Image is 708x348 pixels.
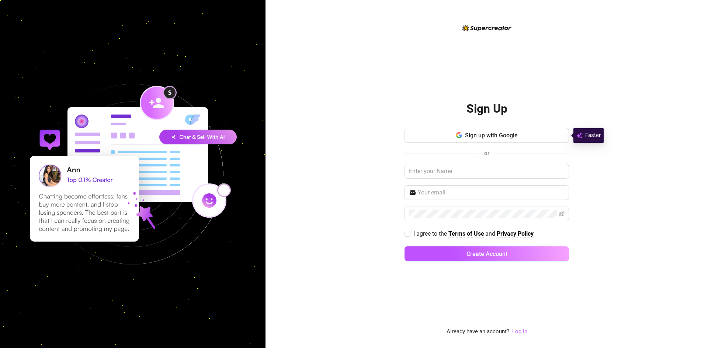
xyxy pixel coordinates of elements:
[512,328,527,335] a: Log In
[405,128,569,143] button: Sign up with Google
[466,101,507,116] h2: Sign Up
[512,327,527,336] a: Log In
[465,132,518,139] span: Sign up with Google
[405,164,569,179] input: Enter your Name
[418,188,565,197] input: Your email
[462,25,511,31] img: logo-BBDzfeDw.svg
[447,327,509,336] span: Already have an account?
[5,47,260,302] img: signup-background-D0MIrEPF.svg
[485,230,497,237] span: and
[466,250,507,257] span: Create Account
[448,230,484,237] strong: Terms of Use
[497,230,534,238] a: Privacy Policy
[559,211,565,217] span: eye-invisible
[448,230,484,238] a: Terms of Use
[576,131,582,140] img: svg%3e
[405,246,569,261] button: Create Account
[484,150,489,157] span: or
[585,131,601,140] span: Faster
[413,230,448,237] span: I agree to the
[497,230,534,237] strong: Privacy Policy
